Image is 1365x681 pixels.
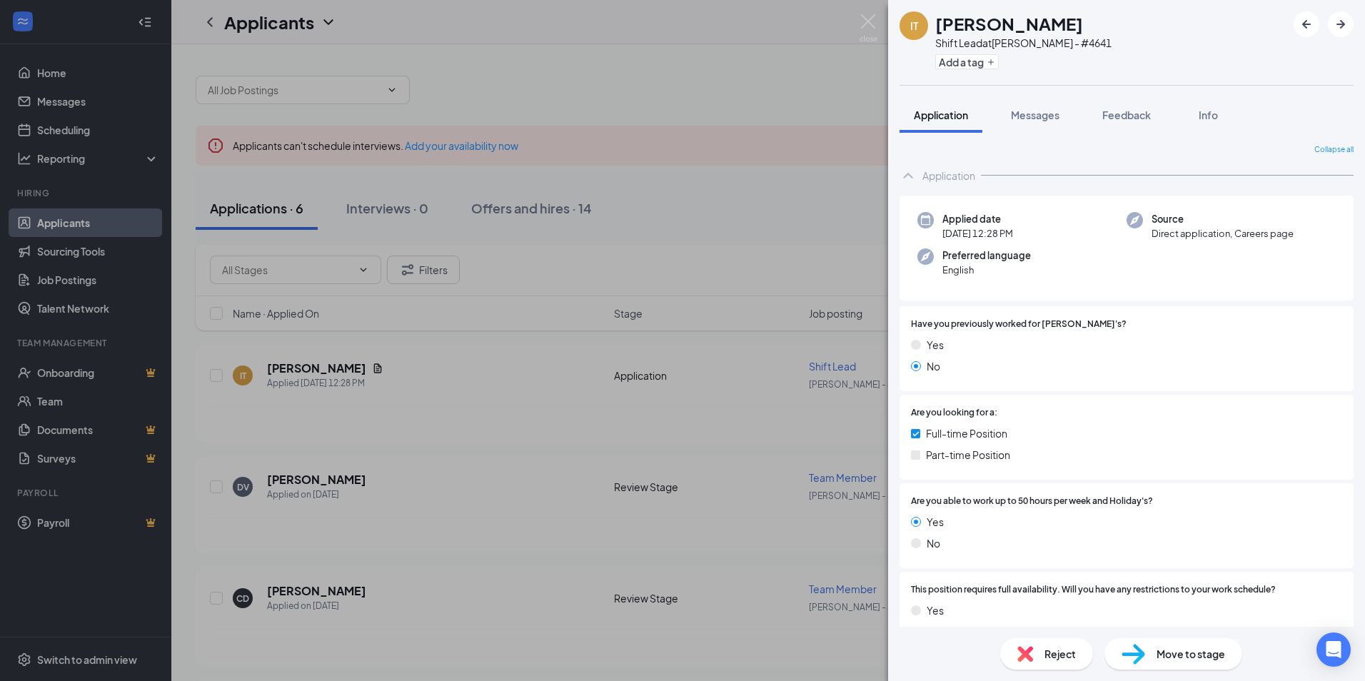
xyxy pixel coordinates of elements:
span: Are you looking for a: [911,406,997,420]
span: No [927,358,940,374]
button: ArrowRight [1328,11,1354,37]
button: ArrowLeftNew [1294,11,1319,37]
span: Yes [927,337,944,353]
span: Direct application, Careers page [1152,226,1294,241]
span: Applied date [942,212,1013,226]
span: Yes [927,602,944,618]
span: English [942,263,1031,277]
svg: ArrowLeftNew [1298,16,1315,33]
div: Open Intercom Messenger [1316,632,1351,667]
div: Shift Lead at [PERSON_NAME] - #4641 [935,36,1112,50]
span: No [927,624,940,640]
span: Collapse all [1314,144,1354,156]
span: Messages [1011,109,1059,121]
span: Yes [927,514,944,530]
h1: [PERSON_NAME] [935,11,1083,36]
span: [DATE] 12:28 PM [942,226,1013,241]
span: Have you previously worked for [PERSON_NAME]'s? [911,318,1127,331]
span: Info [1199,109,1218,121]
span: Are you able to work up to 50 hours per week and Holiday's? [911,495,1153,508]
span: Feedback [1102,109,1151,121]
div: Application [922,168,975,183]
span: Move to stage [1157,646,1225,662]
span: Application [914,109,968,121]
button: PlusAdd a tag [935,54,999,69]
span: No [927,535,940,551]
span: Part-time Position [926,447,1010,463]
svg: Plus [987,58,995,66]
div: IT [910,19,918,33]
span: Reject [1044,646,1076,662]
svg: ArrowRight [1332,16,1349,33]
svg: ChevronUp [900,167,917,184]
span: This position requires full availability. Will you have any restrictions to your work schedule? [911,583,1276,597]
span: Source [1152,212,1294,226]
span: Preferred language [942,248,1031,263]
span: Full-time Position [926,425,1007,441]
